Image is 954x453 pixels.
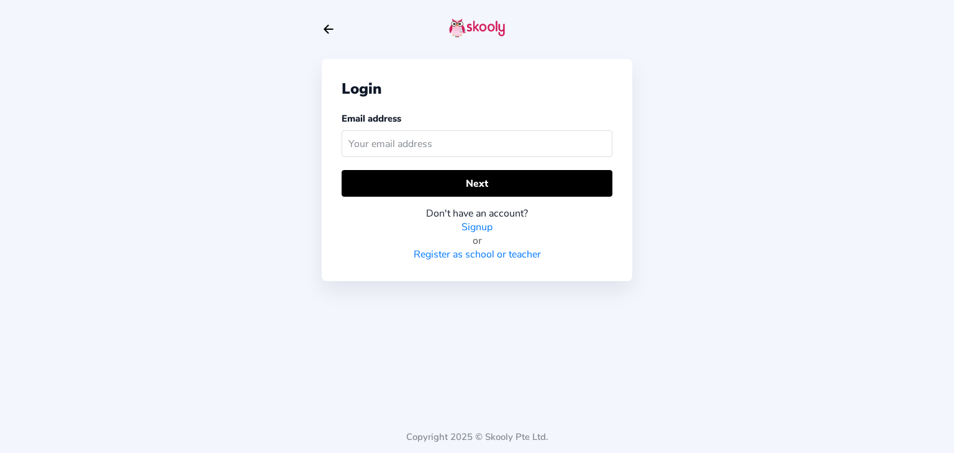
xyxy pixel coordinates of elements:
[342,79,612,99] div: Login
[322,22,335,36] button: arrow back outline
[342,130,612,157] input: Your email address
[414,248,541,261] a: Register as school or teacher
[449,18,505,38] img: skooly-logo.png
[342,112,401,125] label: Email address
[342,234,612,248] div: or
[461,220,493,234] a: Signup
[342,170,612,197] button: Next
[342,207,612,220] div: Don't have an account?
